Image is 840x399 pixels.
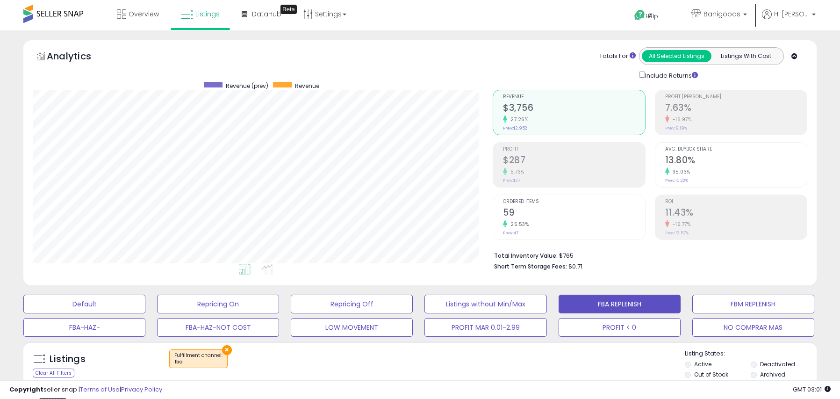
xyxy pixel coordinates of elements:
span: Profit [PERSON_NAME] [665,94,807,100]
button: Repricing On [157,295,279,313]
h2: $287 [503,155,645,167]
a: Terms of Use [80,385,120,394]
button: Repricing Off [291,295,413,313]
small: Prev: 9.19% [665,125,687,131]
h2: 59 [503,207,645,220]
span: Avg. Buybox Share [665,147,807,152]
span: Hi [PERSON_NAME] [774,9,809,19]
h2: 13.80% [665,155,807,167]
button: FBA REPLENISH [559,295,681,313]
small: -16.97% [669,116,692,123]
a: Help [627,2,676,30]
b: Short Term Storage Fees: [494,262,567,270]
a: Hi [PERSON_NAME] [762,9,816,30]
button: Listings With Cost [711,50,781,62]
h2: 7.63% [665,102,807,115]
button: All Selected Listings [642,50,711,62]
button: Listings without Min/Max [424,295,546,313]
div: fba [174,359,223,365]
span: Overview [129,9,159,19]
span: ROI [665,199,807,204]
div: Totals For [599,52,636,61]
h5: Analytics [47,50,109,65]
span: DataHub [252,9,281,19]
h5: Listings [50,353,86,366]
button: PROFIT < 0 [559,318,681,337]
label: Archived [760,370,785,378]
i: Get Help [634,9,646,21]
button: LOW MOVEMENT [291,318,413,337]
small: Prev: 13.57% [665,230,689,236]
span: Banigoods [704,9,740,19]
button: NO COMPRAR MAS [692,318,814,337]
button: FBA-HAZ-NOT COST [157,318,279,337]
label: Out of Stock [694,370,728,378]
small: Prev: $271 [503,178,522,183]
strong: Copyright [9,385,43,394]
b: Total Inventory Value: [494,252,558,260]
div: Include Returns [632,70,709,80]
div: seller snap | | [9,385,162,394]
small: -15.77% [669,221,691,228]
small: Prev: 47 [503,230,518,236]
small: Prev: $2,952 [503,125,527,131]
small: 5.73% [507,168,524,175]
small: Prev: 10.22% [665,178,688,183]
small: 25.53% [507,221,529,228]
label: Active [694,360,711,368]
button: PROFIT MAR 0.01-2.99 [424,318,546,337]
small: 35.03% [669,168,690,175]
span: Revenue (prev) [226,82,268,90]
h2: $3,756 [503,102,645,115]
small: 27.26% [507,116,528,123]
button: FBM REPLENISH [692,295,814,313]
span: Listings [195,9,220,19]
span: Help [646,12,658,20]
span: Revenue [295,82,319,90]
button: Default [23,295,145,313]
span: Revenue [503,94,645,100]
div: Tooltip anchor [280,5,297,14]
a: Privacy Policy [121,385,162,394]
button: × [222,345,232,355]
label: Deactivated [760,360,795,368]
div: Clear All Filters [33,369,74,377]
span: Ordered Items [503,199,645,204]
span: $0.71 [568,262,582,271]
span: Fulfillment channel : [174,352,223,366]
span: Profit [503,147,645,152]
button: FBA-HAZ- [23,318,145,337]
span: 2025-09-8 03:01 GMT [793,385,831,394]
li: $765 [494,249,800,261]
p: Listing States: [685,349,817,358]
h2: 11.43% [665,207,807,220]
